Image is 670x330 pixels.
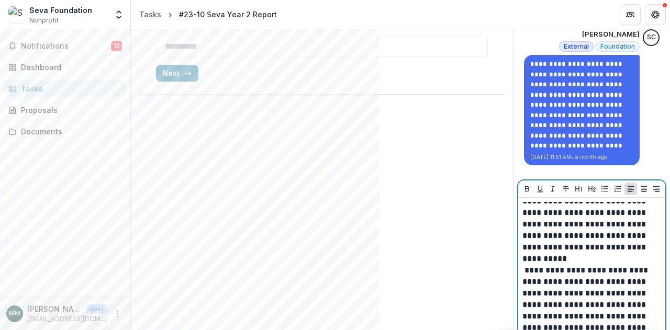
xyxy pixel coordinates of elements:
[598,183,611,195] button: Bullet List
[135,7,165,22] a: Tasks
[647,34,656,41] div: Sandra Ching
[27,314,107,324] p: [EMAIL_ADDRESS][DOMAIN_NAME]
[638,183,650,195] button: Align Center
[21,83,118,94] div: Tasks
[86,304,107,314] p: User
[624,183,637,195] button: Align Left
[534,183,546,195] button: Underline
[139,9,161,20] div: Tasks
[586,183,598,195] button: Heading 2
[620,4,641,25] button: Partners
[4,38,126,54] button: Notifications12
[8,6,25,23] img: Seva Foundation
[135,7,281,22] nav: breadcrumb
[521,183,533,195] button: Bold
[21,62,118,73] div: Dashboard
[111,4,126,25] button: Open entity switcher
[4,101,126,119] a: Proposals
[29,5,92,16] div: Seva Foundation
[21,126,118,137] div: Documents
[611,183,624,195] button: Ordered List
[546,183,559,195] button: Italicize
[4,123,126,140] a: Documents
[4,80,126,97] a: Tasks
[573,183,585,195] button: Heading 1
[582,29,640,40] p: [PERSON_NAME]
[21,42,111,51] span: Notifications
[179,9,277,20] div: #23-10 Seva Year 2 Report
[560,183,572,195] button: Strike
[530,153,633,161] p: [DATE] 11:51 AM • a month ago
[564,43,589,50] span: External
[21,105,118,116] div: Proposals
[29,16,59,25] span: Nonprofit
[27,303,82,314] p: [PERSON_NAME]
[156,65,198,82] button: Next
[650,183,663,195] button: Align Right
[111,41,122,51] span: 12
[9,310,20,317] div: Margo Mays
[600,43,635,50] span: Foundation
[645,4,666,25] button: Get Help
[111,308,124,320] button: More
[4,59,126,76] a: Dashboard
